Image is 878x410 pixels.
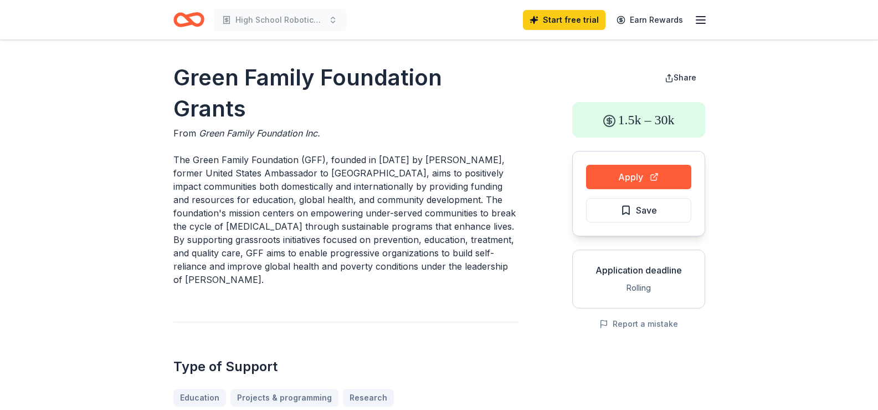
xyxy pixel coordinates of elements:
[582,281,696,295] div: Rolling
[636,203,657,217] span: Save
[599,317,678,331] button: Report a mistake
[173,62,519,124] h1: Green Family Foundation Grants
[173,7,204,33] a: Home
[173,389,226,407] a: Education
[235,13,324,27] span: High School Robotics Club
[582,264,696,277] div: Application deadline
[674,73,696,82] span: Share
[213,9,346,31] button: High School Robotics Club
[523,10,605,30] a: Start free trial
[173,153,519,286] p: The Green Family Foundation (GFF), founded in [DATE] by [PERSON_NAME], former United States Ambas...
[343,389,394,407] a: Research
[610,10,690,30] a: Earn Rewards
[572,102,705,138] div: 1.5k – 30k
[230,389,338,407] a: Projects & programming
[173,126,519,140] div: From
[586,165,691,189] button: Apply
[586,198,691,222] button: Save
[656,67,705,89] button: Share
[199,128,320,139] span: Green Family Foundation Inc.
[173,358,519,376] h2: Type of Support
